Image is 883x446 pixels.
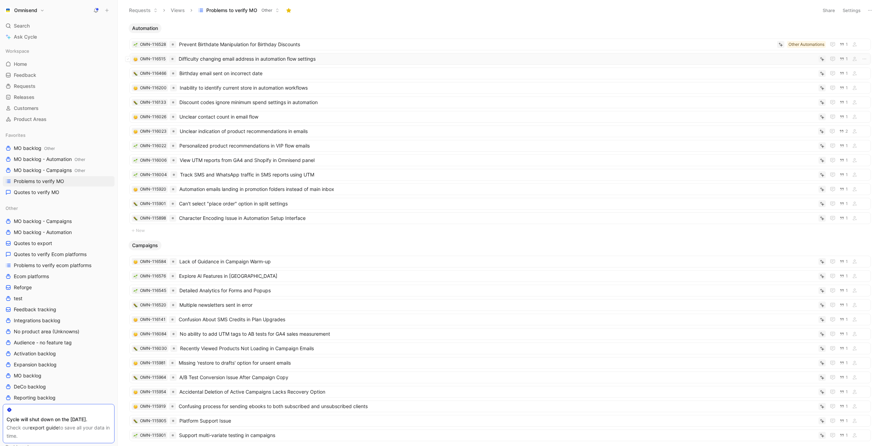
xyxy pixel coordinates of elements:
[838,287,849,294] button: 1
[3,337,115,348] a: Audience - no feature tag
[140,403,166,410] div: OMN-115919
[126,5,161,16] button: Requests
[14,61,27,68] span: Home
[126,23,874,235] div: AutomationNew
[133,201,138,206] button: 🐛
[838,374,849,381] button: 1
[179,257,816,266] span: Lack of Guidance in Campaign Warm-up
[133,158,138,163] button: 🌱
[14,339,72,346] span: Audience - no feature tag
[14,251,87,258] span: Quotes to verify Ecom platforms
[140,316,166,323] div: OMN-116141
[14,350,56,357] span: Activation backlog
[44,146,55,151] span: Other
[14,22,30,30] span: Search
[838,272,849,280] button: 1
[3,92,115,102] a: Releases
[3,114,115,124] a: Product Areas
[133,115,138,119] img: 🤔
[3,282,115,293] a: Reforge
[846,332,848,336] span: 1
[14,167,85,174] span: MO backlog - Campaigns
[14,33,37,41] span: Ask Cycle
[838,200,849,207] button: 1
[180,127,815,135] span: Unclear indication of product recommendations in emails
[140,128,167,135] div: OMN-116023
[129,343,871,354] a: 🐛OMN-116030Recently Viewed Products Not Loading in Campaign Emails1
[133,187,138,192] img: 🤔
[14,7,37,13] h1: Omnisend
[30,425,59,430] a: export guide
[133,101,138,105] img: 🐛
[133,433,138,438] button: 🌱
[75,157,85,162] span: Other
[133,114,138,119] div: 🤔
[846,317,848,322] span: 1
[838,156,849,164] button: 1
[133,404,138,409] button: 🤔
[133,202,138,206] img: 🐛
[133,71,138,76] button: 🐛
[3,176,115,186] a: Problems to verify MO
[140,258,166,265] div: OMN-116584
[140,359,166,366] div: OMN-115981
[129,183,871,195] a: 🤔OMN-115920Automation emails landing in promotion folders instead of main inbox1
[129,429,871,441] a: 🌱OMN-115901Support multi-variate testing in campaigns1
[133,288,138,293] button: 🌱
[3,359,115,370] a: Expansion backlog
[3,326,115,337] a: No product area (Unknowns)
[838,84,849,92] button: 1
[179,402,816,410] span: Confusing process for sending ebooks to both subscribed and unsubscribed clients
[3,227,115,237] a: MO backlog - Automation
[129,97,871,108] a: 🐛OMN-116133Discount codes ignore minimum spend settings in automation1
[838,345,849,352] button: 1
[3,70,115,80] a: Feedback
[838,99,849,106] button: 1
[133,260,138,264] img: 🤔
[133,143,138,148] div: 🌱
[129,256,871,267] a: 🤔OMN-116584Lack of Guidance in Campaign Warm-up1
[179,272,816,280] span: Explore AI Features in [GEOGRAPHIC_DATA]
[133,318,138,322] img: 🤔
[3,32,115,42] a: Ask Cycle
[838,330,849,338] button: 1
[133,303,138,307] img: 🐛
[3,130,115,140] div: Favorites
[179,417,816,425] span: Platform Support Issue
[140,388,166,395] div: OMN-115954
[133,361,138,365] button: 🤔
[846,274,848,278] span: 1
[129,154,871,166] a: 🌱OMN-116006View UTM reports from GA4 and Shopify in Omnisend panel1
[6,48,29,54] span: Workspace
[133,289,138,293] img: 🌱
[838,388,849,396] button: 1
[133,332,138,336] img: 🤔
[133,389,138,394] button: 🤔
[14,94,34,101] span: Releases
[3,348,115,359] a: Activation backlog
[129,53,871,65] a: 🤔OMN-116515Difficulty changing email address in automation flow settings1
[3,203,115,213] div: Other
[3,21,115,31] div: Search
[133,303,138,307] div: 🐛
[6,205,18,212] span: Other
[140,84,167,91] div: OMN-116200
[133,346,138,351] button: 🐛
[846,404,848,408] span: 1
[133,43,138,47] img: 🌱
[133,274,138,278] button: 🌱
[14,229,72,236] span: MO backlog - Automation
[140,171,167,178] div: OMN-116004
[133,173,138,177] img: 🌱
[180,84,816,92] span: Inability to identify current store in automation workflows
[133,216,138,221] img: 🐛
[179,301,816,309] span: Multiple newsletters sent in error
[133,130,138,134] img: 🤔
[3,304,115,315] a: Feedback tracking
[3,103,115,113] a: Customers
[846,187,848,191] span: 1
